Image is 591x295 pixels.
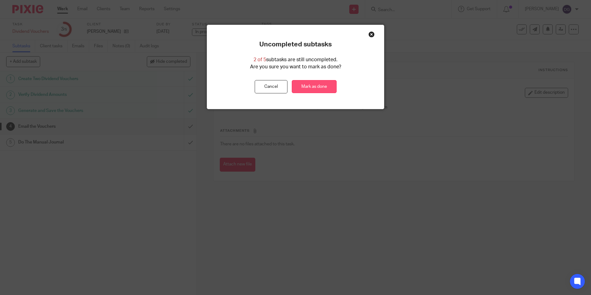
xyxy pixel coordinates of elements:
[253,57,266,62] span: 2 of 5
[259,41,332,49] p: Uncompleted subtasks
[368,31,375,37] div: Close this dialog window
[292,80,337,93] a: Mark as done
[255,80,287,93] button: Cancel
[250,63,341,71] p: Are you sure you want to mark as done?
[253,56,338,63] p: subtasks are still uncompleted.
